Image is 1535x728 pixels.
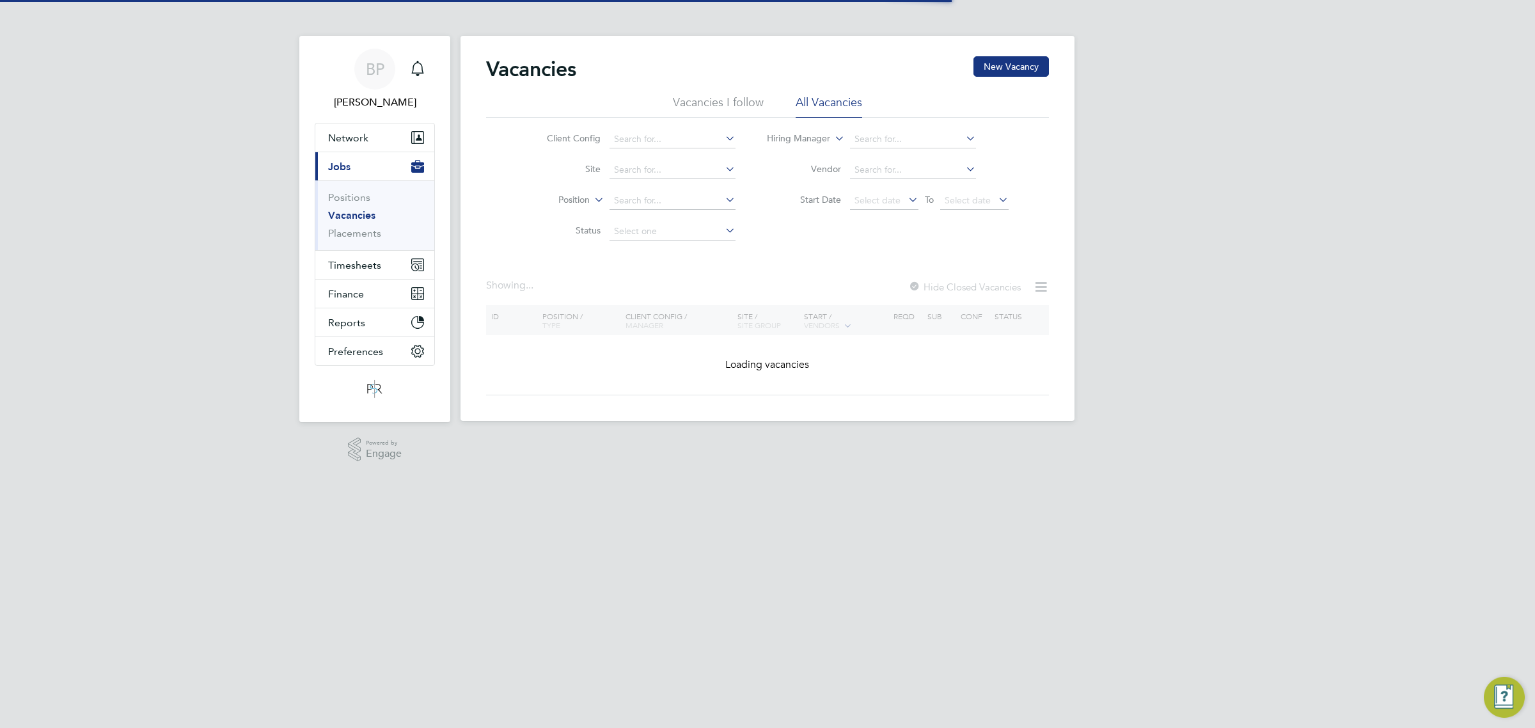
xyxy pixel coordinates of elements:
div: Jobs [315,180,434,250]
h2: Vacancies [486,56,576,82]
span: Reports [328,317,365,329]
button: Jobs [315,152,434,180]
span: ... [526,279,533,292]
span: Select date [945,194,991,206]
label: Client Config [527,132,601,144]
input: Search for... [850,161,976,179]
input: Search for... [610,192,736,210]
span: Select date [854,194,901,206]
input: Search for... [610,161,736,179]
input: Select one [610,223,736,241]
span: Timesheets [328,259,381,271]
label: Position [516,194,590,207]
span: Ben Perkin [315,95,435,110]
span: Jobs [328,161,350,173]
a: Positions [328,191,370,203]
span: Network [328,132,368,144]
span: Finance [328,288,364,300]
label: Site [527,163,601,175]
span: Powered by [366,438,402,448]
span: Preferences [328,345,383,358]
div: Showing [486,279,536,292]
a: Powered byEngage [348,438,402,462]
img: psrsolutions-logo-retina.png [363,379,386,399]
span: To [921,191,938,208]
label: Start Date [767,194,841,205]
label: Vendor [767,163,841,175]
a: BP[PERSON_NAME] [315,49,435,110]
li: Vacancies I follow [673,95,764,118]
li: All Vacancies [796,95,862,118]
button: Finance [315,280,434,308]
input: Search for... [610,131,736,148]
span: Engage [366,448,402,459]
a: Placements [328,227,381,239]
button: Timesheets [315,251,434,279]
label: Hiring Manager [757,132,830,145]
nav: Main navigation [299,36,450,422]
label: Hide Closed Vacancies [908,281,1021,293]
label: Status [527,225,601,236]
input: Search for... [850,131,976,148]
button: Reports [315,308,434,336]
button: New Vacancy [973,56,1049,77]
a: Go to home page [315,379,435,399]
button: Preferences [315,337,434,365]
span: BP [366,61,384,77]
a: Vacancies [328,209,375,221]
button: Engage Resource Center [1484,677,1525,718]
button: Network [315,123,434,152]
